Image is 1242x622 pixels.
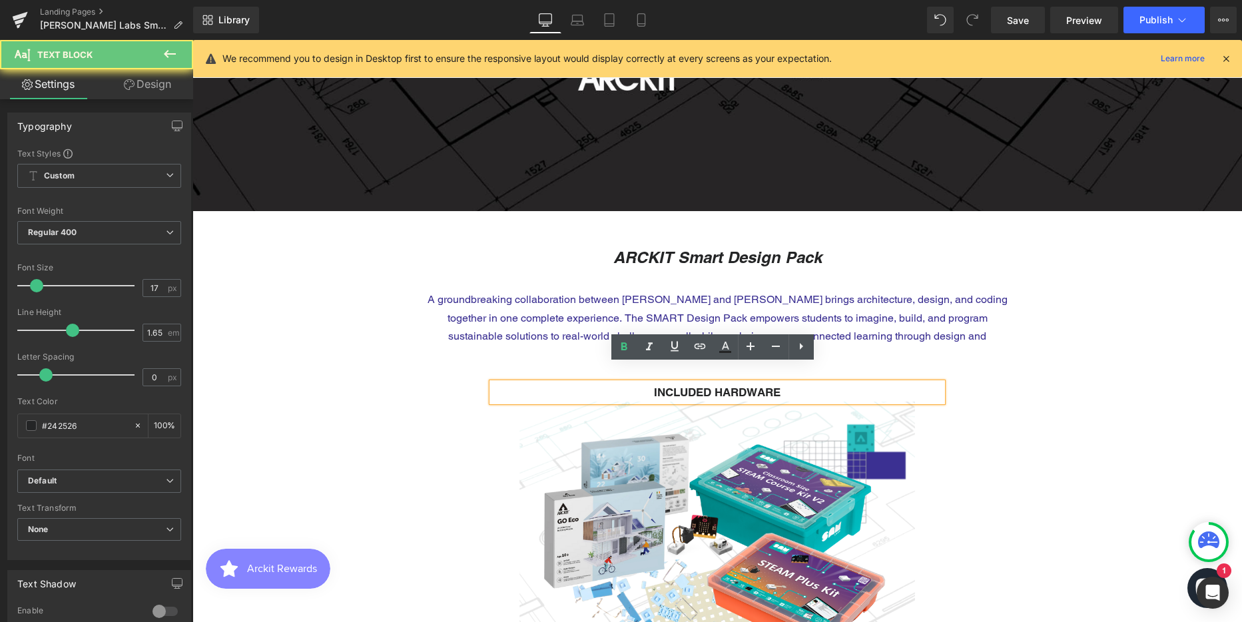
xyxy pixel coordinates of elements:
a: Learn more [1155,51,1210,67]
span: px [168,284,179,292]
span: px [168,373,179,382]
input: Color [42,418,127,433]
button: Undo [927,7,954,33]
a: New Library [193,7,259,33]
a: Mobile [625,7,657,33]
div: Typography [17,113,72,132]
button: Redo [959,7,986,33]
a: Laptop [561,7,593,33]
div: Text Styles [17,148,181,158]
a: Design [99,69,196,99]
div: Font Size [17,263,181,272]
inbox-online-store-chat: Shopify online store chat [991,528,1039,571]
div: Line Height [17,308,181,317]
i: ARCKIT Smart Design Pack [421,208,629,226]
div: Enable [17,605,139,619]
div: Text Shadow [17,571,76,589]
span: Text Block [37,49,93,60]
span: Save [1007,13,1029,27]
a: Desktop [529,7,561,33]
b: None [28,524,49,534]
div: % [149,414,180,438]
div: Letter Spacing [17,352,181,362]
b: Regular 400 [28,227,77,237]
span: Preview [1066,13,1102,27]
a: Preview [1050,7,1118,33]
a: Tablet [593,7,625,33]
button: More [1210,7,1237,33]
div: Font [17,454,181,463]
div: Open Intercom Messenger [1197,577,1229,609]
div: Text Color [17,397,181,406]
b: Custom [44,170,75,182]
span: Publish [1139,15,1173,25]
span: [PERSON_NAME] Labs Smart Design Pack [40,20,168,31]
div: Text Transform [17,503,181,513]
a: Landing Pages [40,7,193,17]
strong: INCLUDED HARDWARE [462,346,588,359]
span: em [168,328,179,337]
i: Default [28,475,57,487]
p: A groundbreaking collaboration between [PERSON_NAME] and [PERSON_NAME] brings architecture, desig... [233,250,816,323]
button: Publish [1123,7,1205,33]
p: We recommend you to design in Desktop first to ensure the responsive layout would display correct... [222,51,832,66]
span: Library [218,14,250,26]
iframe: Button to open loyalty program pop-up [13,509,138,549]
div: Font Weight [17,206,181,216]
